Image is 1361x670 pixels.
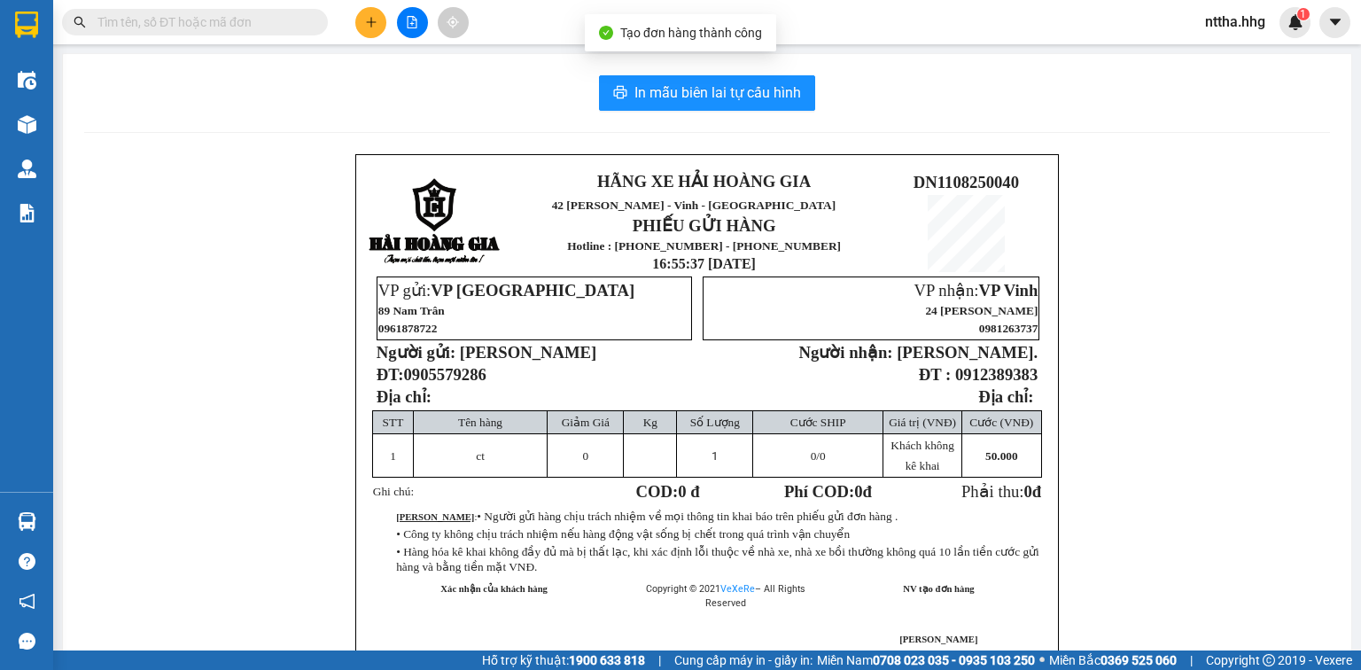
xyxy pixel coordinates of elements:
strong: 1900 633 818 [569,653,645,667]
span: In mẫu biên lai tự cấu hình [634,82,801,104]
span: VP Vinh [978,281,1038,300]
span: question-circle [19,553,35,570]
span: Khách không kê khai [890,439,953,472]
span: DN1108250040 [914,173,1019,191]
button: printerIn mẫu biên lai tự cấu hình [599,75,815,111]
span: 50.000 [985,449,1018,463]
span: [PERSON_NAME]. [897,343,1038,362]
span: Hỗ trợ kỹ thuật: [482,651,645,670]
span: file-add [406,16,418,28]
span: | [1190,651,1193,670]
span: • Hàng hóa kê khai không đầy đủ mà bị thất lạc, khi xác định lỗi thuộc về nhà xe, nhà xe bồi thườ... [396,545,1039,573]
span: STT [383,416,404,429]
span: • Người gửi hàng chịu trách nhiệm về mọi thông tin khai báo trên phiếu gửi đơn hàng . [477,510,898,523]
span: caret-down [1327,14,1343,30]
strong: 0369 525 060 [1100,653,1177,667]
img: warehouse-icon [18,512,36,531]
span: 0 [583,449,589,463]
span: DN1108250040 [228,66,333,84]
span: Cung cấp máy in - giấy in: [674,651,813,670]
span: Kg [643,416,657,429]
span: 0 [854,482,862,501]
strong: Phí COD: đ [784,482,872,501]
img: warehouse-icon [18,160,36,178]
span: 0912389383 [955,365,1038,384]
span: • Công ty không chịu trách nhiệm nếu hàng động vật sống bị chết trong quá trình vận chuyển [396,527,850,541]
span: check-circle [599,26,613,40]
img: logo [369,178,502,266]
strong: 0708 023 035 - 0935 103 250 [873,653,1035,667]
span: VP gửi: [378,281,634,300]
input: Tìm tên, số ĐT hoặc mã đơn [97,12,307,32]
span: 0961878722 [378,322,438,335]
span: copyright [1263,654,1275,666]
span: 42 [PERSON_NAME] - Vinh - [GEOGRAPHIC_DATA] [68,59,222,91]
strong: PHIẾU GỬI HÀNG [633,216,776,235]
span: 16:55:37 [DATE] [652,256,756,271]
span: 0981263737 [979,322,1038,335]
span: 0 [1023,482,1031,501]
span: Số Lượng [690,416,740,429]
strong: NV tạo đơn hàng [903,584,974,594]
sup: 1 [1297,8,1310,20]
strong: Hotline : [PHONE_NUMBER] - [PHONE_NUMBER] [67,118,222,145]
span: Copyright © 2021 – All Rights Reserved [646,583,805,609]
span: đ [1032,482,1041,501]
img: solution-icon [18,204,36,222]
span: VP nhận: [914,281,1038,300]
span: 1 [712,449,718,463]
strong: [PERSON_NAME] [396,512,474,522]
span: Giảm Giá [562,416,610,429]
span: search [74,16,86,28]
span: /0 [811,449,826,463]
span: Cước SHIP [790,416,846,429]
span: Tên hàng [458,416,502,429]
strong: Người nhận: [798,343,892,362]
span: [PERSON_NAME] [899,635,977,644]
span: | [658,651,661,670]
a: VeXeRe [720,583,755,595]
span: 0 đ [678,482,699,501]
span: [PERSON_NAME] [460,343,596,362]
button: plus [355,7,386,38]
span: ⚪️ [1039,657,1045,664]
strong: Người gửi: [377,343,455,362]
strong: ĐT : [919,365,951,384]
span: Ghi chú: [373,485,414,498]
span: Tạo đơn hàng thành công [620,26,762,40]
img: warehouse-icon [18,115,36,134]
span: Phải thu: [961,482,1041,501]
span: VP [GEOGRAPHIC_DATA] [431,281,634,300]
span: aim [447,16,459,28]
span: nttha.hhg [1191,11,1279,33]
strong: ĐT: [377,365,486,384]
span: Cước (VNĐ) [969,416,1033,429]
span: 0 [811,449,817,463]
span: notification [19,593,35,610]
span: Miền Nam [817,651,1035,670]
span: plus [365,16,377,28]
strong: HÃNG XE HẢI HOÀNG GIA [597,172,811,191]
span: printer [613,85,627,102]
button: aim [438,7,469,38]
strong: COD: [636,482,700,501]
span: Miền Bắc [1049,651,1177,670]
span: ct [476,449,485,463]
span: 1 [390,449,396,463]
img: logo-vxr [15,12,38,38]
strong: HÃNG XE HẢI HOÀNG GIA [89,18,201,56]
span: Giá trị (VNĐ) [889,416,956,429]
span: 24 [PERSON_NAME] [925,304,1038,317]
strong: Hotline : [PHONE_NUMBER] - [PHONE_NUMBER] [567,239,841,253]
img: icon-new-feature [1287,14,1303,30]
span: 89 Nam Trân [378,304,445,317]
button: file-add [397,7,428,38]
strong: PHIẾU GỬI HÀNG [74,96,217,114]
span: 1 [1300,8,1306,20]
span: 0905579286 [404,365,486,384]
img: logo [10,40,63,128]
span: message [19,633,35,650]
span: : [396,512,898,522]
img: warehouse-icon [18,71,36,90]
span: Địa chỉ: [377,387,432,406]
